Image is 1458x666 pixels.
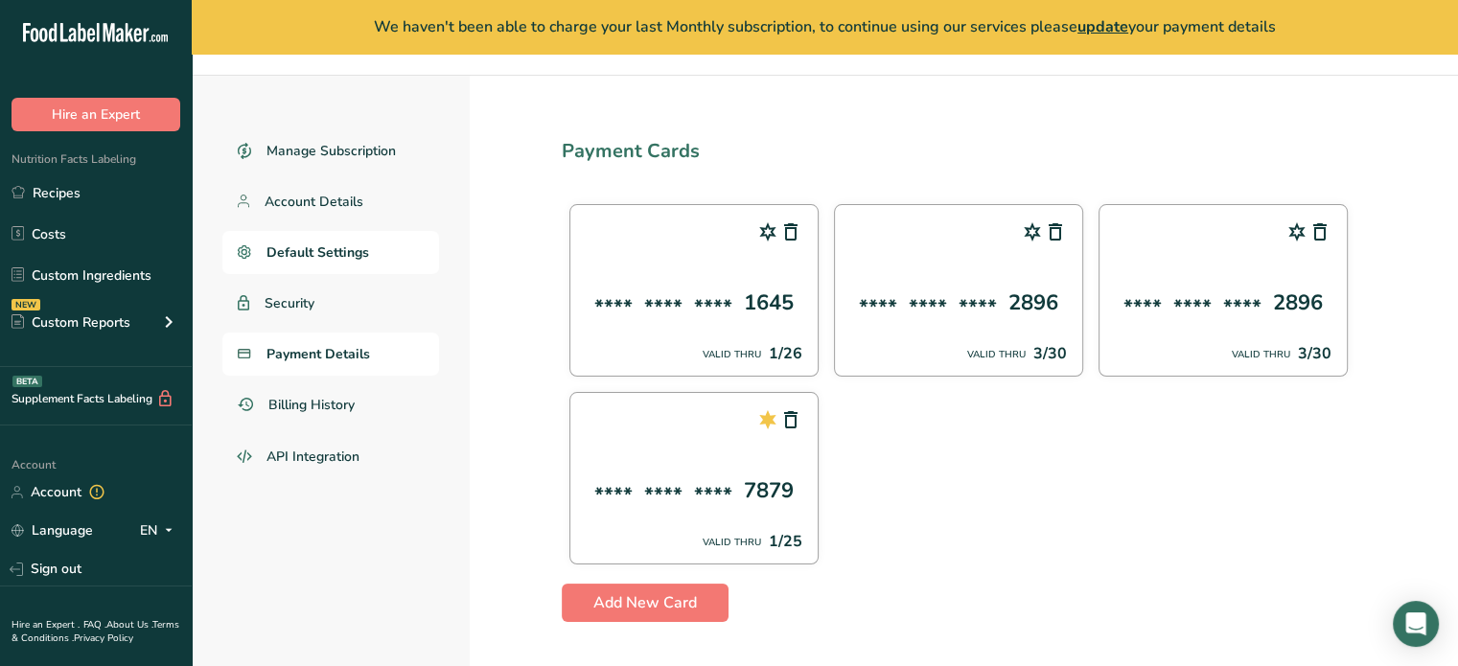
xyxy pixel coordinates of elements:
[140,519,180,542] div: EN
[222,180,439,223] a: Account Details
[266,344,370,364] span: Payment Details
[769,342,802,365] div: 1/26
[266,141,396,161] span: Manage Subscription
[12,514,93,547] a: Language
[1393,601,1439,647] div: Open Intercom Messenger
[268,395,355,415] span: Billing History
[83,618,106,632] a: FAQ .
[222,129,439,172] a: Manage Subscription
[12,618,80,632] a: Hire an Expert .
[222,282,439,325] a: Security
[1033,342,1067,365] div: 3/30
[703,536,761,550] div: VALID THRU
[593,591,697,614] span: Add New Card
[12,312,130,333] div: Custom Reports
[222,383,439,426] a: Billing History
[744,475,794,507] div: 7879
[265,192,363,212] span: Account Details
[562,137,1366,166] div: Payment Cards
[703,348,761,362] div: VALID THRU
[967,348,1026,362] div: VALID THRU
[222,231,439,274] a: Default Settings
[1077,16,1128,37] span: update
[12,299,40,310] div: NEW
[266,447,359,467] span: API Integration
[1298,342,1331,365] div: 3/30
[12,376,42,387] div: BETA
[1232,348,1290,362] div: VALID THRU
[374,16,1276,37] span: We haven't been able to charge your last Monthly subscription, to continue using our services ple...
[265,293,314,313] span: Security
[266,242,369,263] span: Default Settings
[74,632,133,645] a: Privacy Policy
[12,618,179,645] a: Terms & Conditions .
[222,333,439,376] a: Payment Details
[769,530,802,553] div: 1/25
[12,98,180,131] button: Hire an Expert
[222,434,439,480] a: API Integration
[562,584,729,622] button: Add New Card
[1273,287,1323,319] div: 2896
[744,287,794,319] div: 1645
[1008,287,1058,319] div: 2896
[106,618,152,632] a: About Us .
